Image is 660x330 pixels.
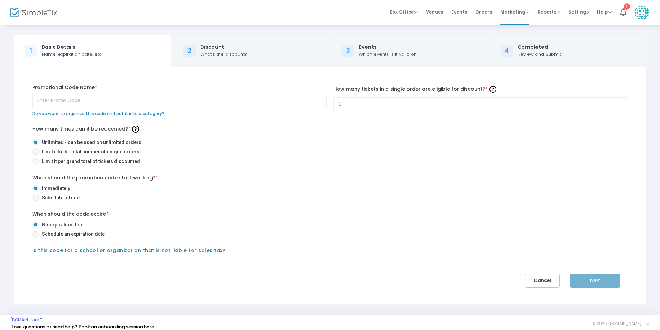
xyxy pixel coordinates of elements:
[489,86,496,93] img: question-mark
[538,9,560,15] span: Reports
[32,211,109,218] label: When should the code expire?
[39,158,140,165] span: Limit it per grand total of tickets discounted
[568,3,589,21] span: Settings
[39,139,141,146] span: Unlimited - can be used on unlimited orders
[10,317,44,323] a: [DOMAIN_NAME]
[475,3,492,21] span: Orders
[42,51,102,58] div: Name, expiration date, etc
[39,231,105,238] span: Schedule an expiration date
[342,45,355,57] div: 3
[32,247,226,254] span: Is this code for a school or organization that is not liable for sales tax?
[333,84,628,95] label: How many tickets in a single order are eligible for discount?
[42,44,102,51] div: Basic Details
[32,94,327,108] input: Enter Promo Code
[25,45,37,57] div: 1
[200,51,247,58] div: What's the discount?
[200,44,247,51] div: Discount
[525,274,560,288] button: Cancel
[32,110,164,116] span: Do you want to organize this code and put it into a category?
[39,185,70,192] span: Immediately
[501,45,513,57] div: 4
[132,126,139,133] img: question-mark
[597,9,612,15] span: Help
[451,3,467,21] span: Events
[32,84,327,91] label: Promotional Code Name
[592,321,650,327] span: © 2025 [DOMAIN_NAME] Inc.
[32,174,158,181] label: When should the promotion code start working?
[500,9,529,15] span: Marketing
[10,323,154,330] a: Have questions or need help? Book an onboarding session here
[32,125,141,132] span: How many times can it be redeemed?
[39,194,80,202] span: Schedule a Time
[517,44,561,51] div: Completed
[39,221,83,229] span: No expiration date
[389,9,418,15] span: Box Office
[359,51,419,58] div: Which events is it valid on?
[183,45,196,57] div: 2
[426,3,443,21] span: Venues
[359,44,419,51] div: Events
[39,148,139,155] span: Limit it to the total number of unique orders
[517,51,561,58] div: Review and Submit
[624,3,630,10] div: 1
